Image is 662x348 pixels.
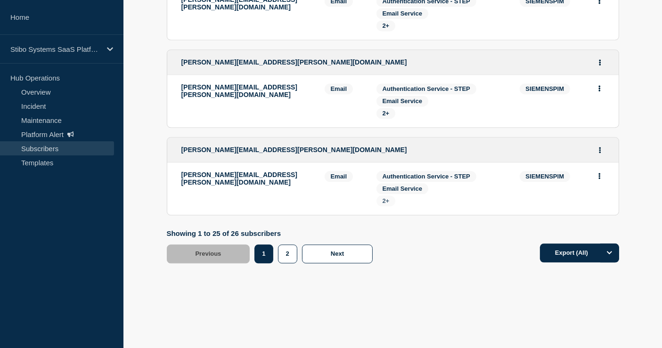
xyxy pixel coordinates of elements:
[254,244,273,263] button: 1
[520,171,571,182] span: SIEMENSPIM
[383,110,390,117] span: 2+
[181,171,311,186] p: [PERSON_NAME][EMAIL_ADDRESS][PERSON_NAME][DOMAIN_NAME]
[594,55,606,70] button: Actions
[383,10,423,17] span: Email Service
[331,250,344,257] span: Next
[383,173,470,180] span: Authentication Service - STEP
[167,244,250,263] button: Previous
[278,244,297,263] button: 2
[10,45,101,53] p: Stibo Systems SaaS Platform Status
[181,58,407,66] span: [PERSON_NAME][EMAIL_ADDRESS][PERSON_NAME][DOMAIN_NAME]
[302,244,373,263] button: Next
[325,83,353,94] span: Email
[181,83,311,98] p: [PERSON_NAME][EMAIL_ADDRESS][PERSON_NAME][DOMAIN_NAME]
[594,169,605,183] button: Actions
[196,250,221,257] span: Previous
[383,197,390,204] span: 2+
[325,171,353,182] span: Email
[383,97,423,105] span: Email Service
[383,22,390,29] span: 2+
[167,229,378,237] p: Showing 1 to 25 of 26 subscribers
[600,243,619,262] button: Options
[383,185,423,192] span: Email Service
[520,83,571,94] span: SIEMENSPIM
[594,143,606,157] button: Actions
[383,85,470,92] span: Authentication Service - STEP
[181,146,407,154] span: [PERSON_NAME][EMAIL_ADDRESS][PERSON_NAME][DOMAIN_NAME]
[594,81,605,96] button: Actions
[540,243,619,262] button: Export (All)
